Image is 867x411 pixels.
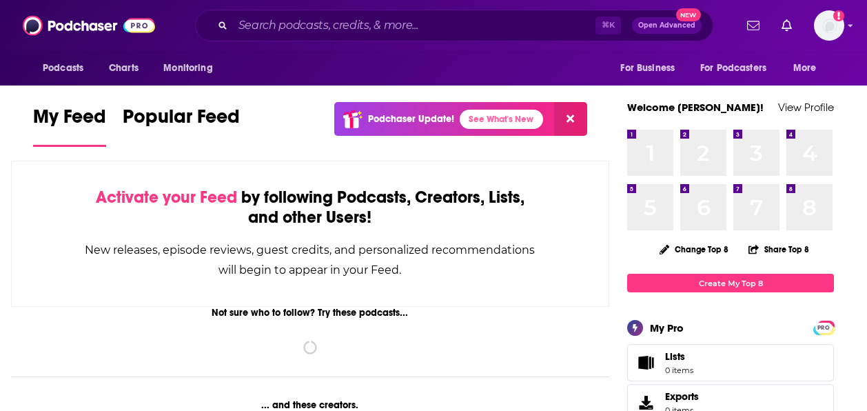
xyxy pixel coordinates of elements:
[814,10,844,41] button: Show profile menu
[700,59,766,78] span: For Podcasters
[665,390,699,403] span: Exports
[23,12,155,39] img: Podchaser - Follow, Share and Rate Podcasts
[620,59,675,78] span: For Business
[43,59,83,78] span: Podcasts
[163,59,212,78] span: Monitoring
[33,55,101,81] button: open menu
[651,241,737,258] button: Change Top 8
[368,113,454,125] p: Podchaser Update!
[96,187,237,208] span: Activate your Feed
[784,55,834,81] button: open menu
[665,350,685,363] span: Lists
[632,353,660,372] span: Lists
[81,188,540,228] div: by following Podcasts, Creators, Lists, and other Users!
[778,101,834,114] a: View Profile
[595,17,621,34] span: ⌘ K
[776,14,797,37] a: Show notifications dropdown
[233,14,595,37] input: Search podcasts, credits, & more...
[33,105,106,137] span: My Feed
[814,10,844,41] span: Logged in as JasonKramer_TheCRMguy
[11,399,609,411] div: ... and these creators.
[833,10,844,21] svg: Add a profile image
[627,101,764,114] a: Welcome [PERSON_NAME]!
[123,105,240,147] a: Popular Feed
[460,110,543,129] a: See What's New
[815,323,832,333] span: PRO
[638,22,695,29] span: Open Advanced
[123,105,240,137] span: Popular Feed
[195,10,713,41] div: Search podcasts, credits, & more...
[632,17,702,34] button: Open AdvancedNew
[33,105,106,147] a: My Feed
[81,240,540,280] div: New releases, episode reviews, guest credits, and personalized recommendations will begin to appe...
[627,274,834,292] a: Create My Top 8
[665,350,693,363] span: Lists
[814,10,844,41] img: User Profile
[748,236,810,263] button: Share Top 8
[109,59,139,78] span: Charts
[650,321,684,334] div: My Pro
[676,8,701,21] span: New
[627,344,834,381] a: Lists
[100,55,147,81] a: Charts
[611,55,692,81] button: open menu
[11,307,609,319] div: Not sure who to follow? Try these podcasts...
[665,365,693,375] span: 0 items
[742,14,765,37] a: Show notifications dropdown
[154,55,230,81] button: open menu
[793,59,817,78] span: More
[691,55,786,81] button: open menu
[815,322,832,332] a: PRO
